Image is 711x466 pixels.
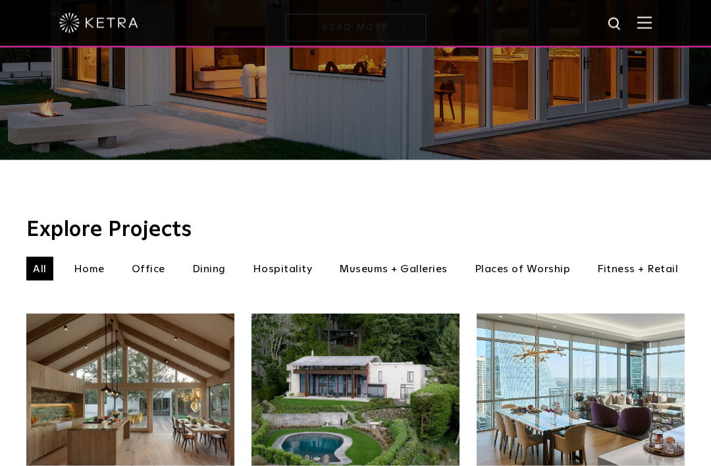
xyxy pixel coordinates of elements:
li: Museums + Galleries [332,257,454,281]
img: Hamburger%20Nav.svg [637,16,652,29]
h3: Explore Projects [26,219,685,241]
img: ketra-logo-2019-white [59,13,138,33]
li: Fitness + Retail [591,257,685,281]
li: All [26,257,53,281]
li: Places of Worship [468,257,577,281]
li: Dining [186,257,232,281]
li: Home [67,257,111,281]
li: Hospitality [246,257,319,281]
li: Office [125,257,172,281]
img: search icon [607,16,623,33]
